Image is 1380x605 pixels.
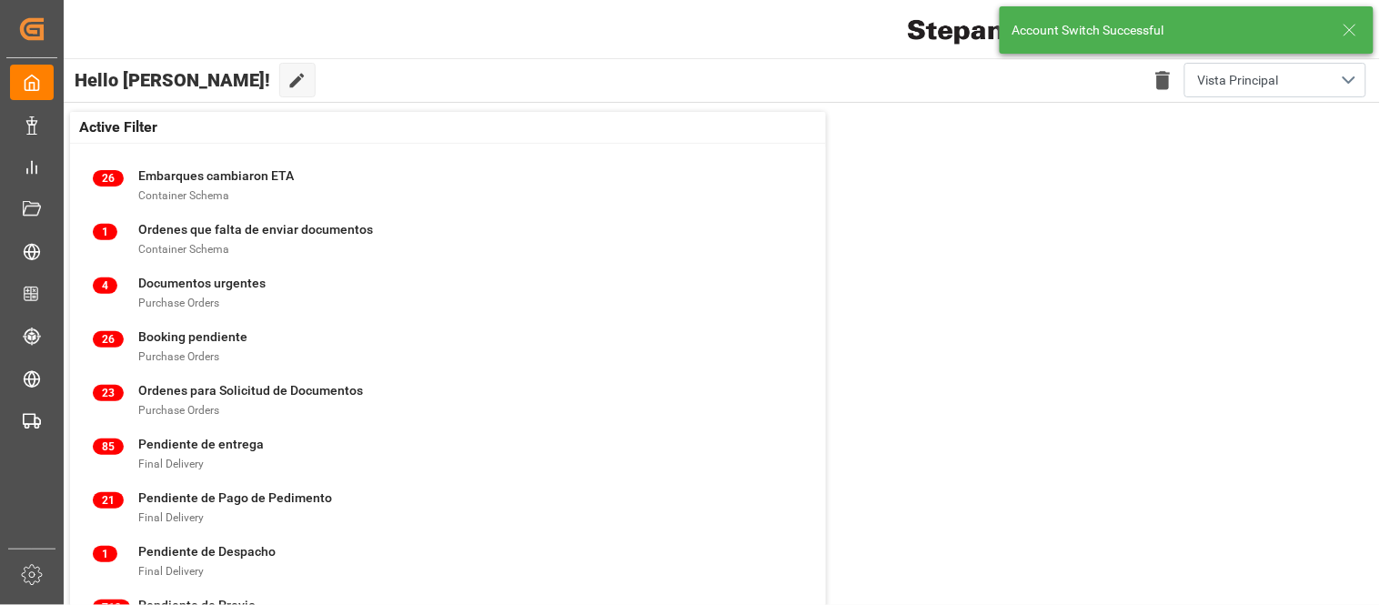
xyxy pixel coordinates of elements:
[93,331,124,348] span: 26
[93,435,803,473] a: 85Pendiente de entregaFinal Delivery
[1198,71,1279,90] span: Vista Principal
[93,170,124,187] span: 26
[138,189,229,202] span: Container Schema
[138,511,204,524] span: Final Delivery
[93,166,803,205] a: 26Embarques cambiaron ETAContainer Schema
[908,14,1041,45] img: Stepan_Company_logo.svg.png_1713531530.png
[93,546,117,562] span: 1
[93,489,803,527] a: 21Pendiente de Pago de PedimentoFinal Delivery
[93,328,803,366] a: 26Booking pendientePurchase Orders
[93,542,803,580] a: 1Pendiente de DespachoFinal Delivery
[138,383,363,398] span: Ordenes para Solicitud de Documentos
[93,492,124,509] span: 21
[93,439,124,455] span: 85
[93,277,117,294] span: 4
[138,222,373,237] span: Ordenes que falta de enviar documentos
[138,437,264,451] span: Pendiente de entrega
[1184,63,1366,97] button: open menu
[1012,21,1325,40] div: Account Switch Successful
[138,276,266,290] span: Documentos urgentes
[75,63,270,97] span: Hello [PERSON_NAME]!
[93,381,803,419] a: 23Ordenes para Solicitud de DocumentosPurchase Orders
[138,565,204,578] span: Final Delivery
[138,168,294,183] span: Embarques cambiaron ETA
[93,274,803,312] a: 4Documentos urgentesPurchase Orders
[93,385,124,401] span: 23
[138,544,276,559] span: Pendiente de Despacho
[93,220,803,258] a: 1Ordenes que falta de enviar documentosContainer Schema
[138,404,219,417] span: Purchase Orders
[138,490,332,505] span: Pendiente de Pago de Pedimento
[138,350,219,363] span: Purchase Orders
[138,243,229,256] span: Container Schema
[138,329,247,344] span: Booking pendiente
[138,458,204,470] span: Final Delivery
[93,224,117,240] span: 1
[79,116,157,138] span: Active Filter
[138,297,219,309] span: Purchase Orders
